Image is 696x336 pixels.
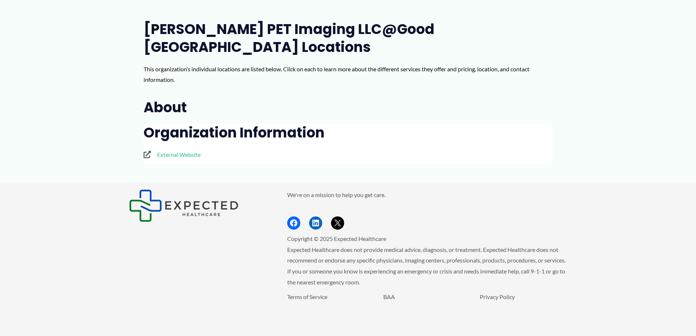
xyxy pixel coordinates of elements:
p: We're on a mission to help you get care. [287,189,567,200]
a: Privacy Policy [480,293,515,300]
a: Terms of Service [287,293,327,300]
h2: About [144,98,553,116]
a: BAA [383,293,395,300]
span: External Website [155,149,201,160]
a: External Website [144,149,553,160]
aside: Footer Widget 2 [287,189,567,230]
p: This organization’s individual locations are listed below. Click on each to learn more about the ... [144,64,553,85]
h2: [PERSON_NAME] PET Imaging LLC@Good [GEOGRAPHIC_DATA] Locations​ [144,20,553,56]
aside: Footer Widget 3 [287,291,567,319]
span: Expected Healthcare does not provide medical advice, diagnosis, or treatment. Expected Healthcare... [287,246,566,286]
img: Expected Healthcare Logo - side, dark font, small [129,189,239,222]
h2: Organization Information [144,124,553,141]
aside: Footer Widget 1 [129,189,269,222]
span: Copyright © 2025 Expected Healthcare [287,235,386,242]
